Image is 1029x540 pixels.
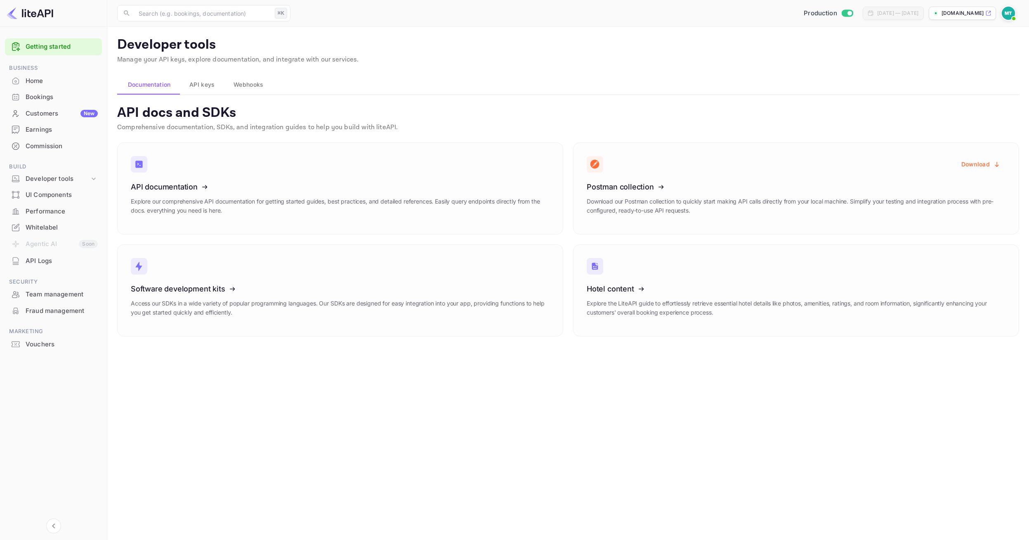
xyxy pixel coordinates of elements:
span: Production [804,9,837,18]
div: Team management [26,290,98,299]
div: Performance [26,207,98,216]
div: Getting started [5,38,102,55]
a: Hotel contentExplore the LiteAPI guide to effortlessly retrieve essential hotel details like phot... [573,244,1019,336]
span: Marketing [5,327,102,336]
span: Security [5,277,102,287]
div: UI Components [26,190,98,200]
span: Documentation [128,80,171,90]
div: Developer tools [26,174,90,184]
span: API keys [189,80,215,90]
p: Explore the LiteAPI guide to effortlessly retrieve essential hotel details like photos, amenities... [587,299,1005,317]
h3: Hotel content [587,284,1005,293]
a: Fraud management [5,303,102,318]
a: API Logs [5,253,102,268]
button: Download [956,156,1005,173]
div: Home [26,76,98,86]
a: Bookings [5,89,102,104]
a: Home [5,73,102,88]
button: Collapse navigation [46,519,61,533]
a: Software development kitsAccess our SDKs in a wide variety of popular programming languages. Our ... [117,244,563,336]
a: Team management [5,287,102,302]
p: Explore our comprehensive API documentation for getting started guides, best practices, and detai... [131,197,550,215]
div: CustomersNew [5,106,102,122]
div: account-settings tabs [117,75,1019,95]
a: UI Components [5,187,102,202]
p: Manage your API keys, explore documentation, and integrate with our services. [117,55,1019,65]
p: [DOMAIN_NAME] [942,9,984,17]
div: Fraud management [5,303,102,319]
img: Marcin Teodoru [1002,7,1015,20]
div: Switch to Sandbox mode [800,9,856,18]
p: Developer tools [117,37,1019,53]
div: Earnings [5,122,102,138]
h3: API documentation [131,182,550,191]
div: Customers [26,109,98,118]
a: Performance [5,204,102,219]
div: New [80,110,98,117]
div: Bookings [26,92,98,102]
a: Getting started [26,42,98,52]
div: Vouchers [26,340,98,349]
div: Whitelabel [26,223,98,232]
div: ⌘K [275,8,287,19]
p: API docs and SDKs [117,105,1019,121]
div: Commission [5,138,102,154]
a: API documentationExplore our comprehensive API documentation for getting started guides, best pra... [117,142,563,234]
p: Access our SDKs in a wide variety of popular programming languages. Our SDKs are designed for eas... [131,299,550,317]
a: Earnings [5,122,102,137]
div: [DATE] — [DATE] [877,9,918,17]
p: Comprehensive documentation, SDKs, and integration guides to help you build with liteAPI. [117,123,1019,133]
div: API Logs [26,256,98,266]
div: Vouchers [5,336,102,353]
div: UI Components [5,187,102,203]
div: Home [5,73,102,89]
div: Commission [26,142,98,151]
span: Business [5,64,102,73]
h3: Postman collection [587,182,1005,191]
a: Vouchers [5,336,102,352]
span: Webhooks [234,80,263,90]
p: Download our Postman collection to quickly start making API calls directly from your local machin... [587,197,1005,215]
div: API Logs [5,253,102,269]
div: Developer tools [5,172,102,186]
div: Fraud management [26,306,98,316]
input: Search (e.g. bookings, documentation) [134,5,271,21]
h3: Software development kits [131,284,550,293]
div: Earnings [26,125,98,135]
a: CustomersNew [5,106,102,121]
a: Whitelabel [5,220,102,235]
a: Commission [5,138,102,154]
div: Whitelabel [5,220,102,236]
img: LiteAPI logo [7,7,53,20]
div: Bookings [5,89,102,105]
span: Build [5,162,102,171]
